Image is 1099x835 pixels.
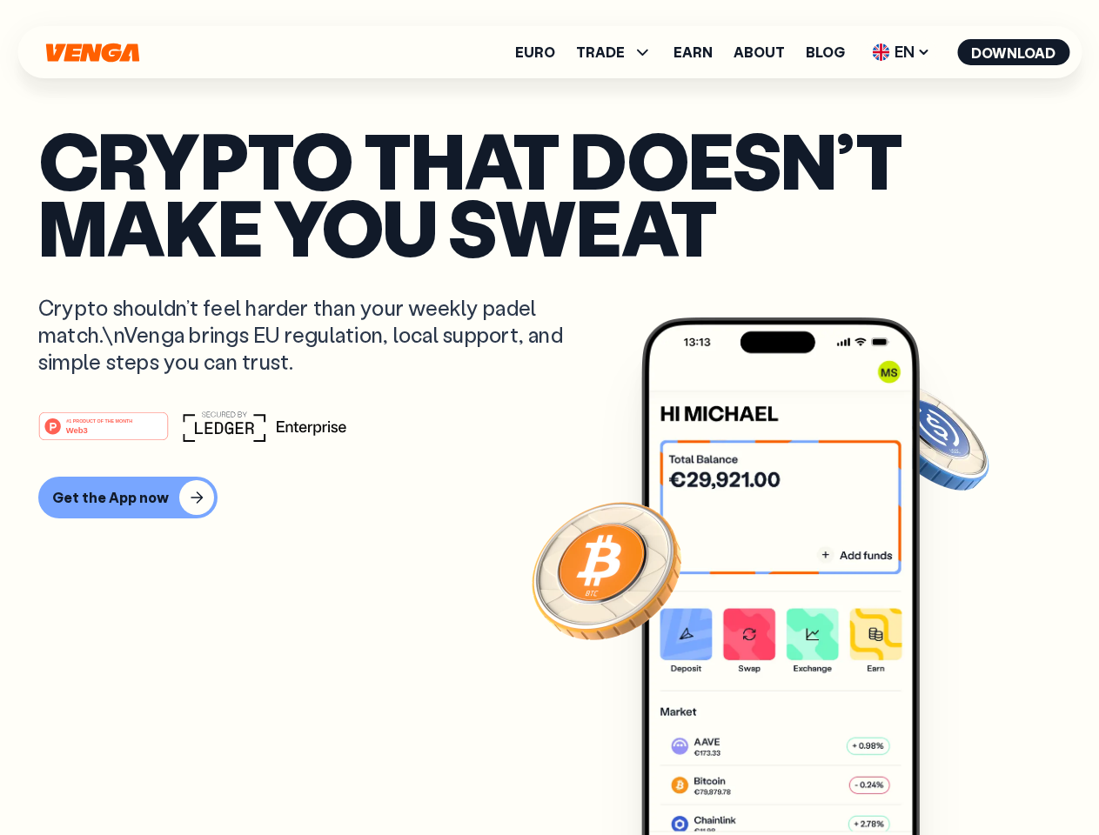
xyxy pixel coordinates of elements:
img: flag-uk [872,43,889,61]
tspan: #1 PRODUCT OF THE MONTH [66,417,132,423]
div: Get the App now [52,489,169,506]
p: Crypto that doesn’t make you sweat [38,126,1061,259]
a: About [734,45,785,59]
button: Download [957,39,1069,65]
button: Get the App now [38,477,218,518]
span: TRADE [576,45,625,59]
a: Earn [673,45,713,59]
a: #1 PRODUCT OF THE MONTHWeb3 [38,422,169,444]
img: USDC coin [868,374,993,499]
a: Euro [515,45,555,59]
tspan: Web3 [66,424,88,434]
a: Get the App now [38,477,1061,518]
span: TRADE [576,42,653,63]
span: EN [866,38,936,66]
svg: Home [44,43,141,63]
img: Bitcoin [528,491,685,648]
a: Blog [806,45,845,59]
p: Crypto shouldn’t feel harder than your weekly padel match.\nVenga brings EU regulation, local sup... [38,294,588,376]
